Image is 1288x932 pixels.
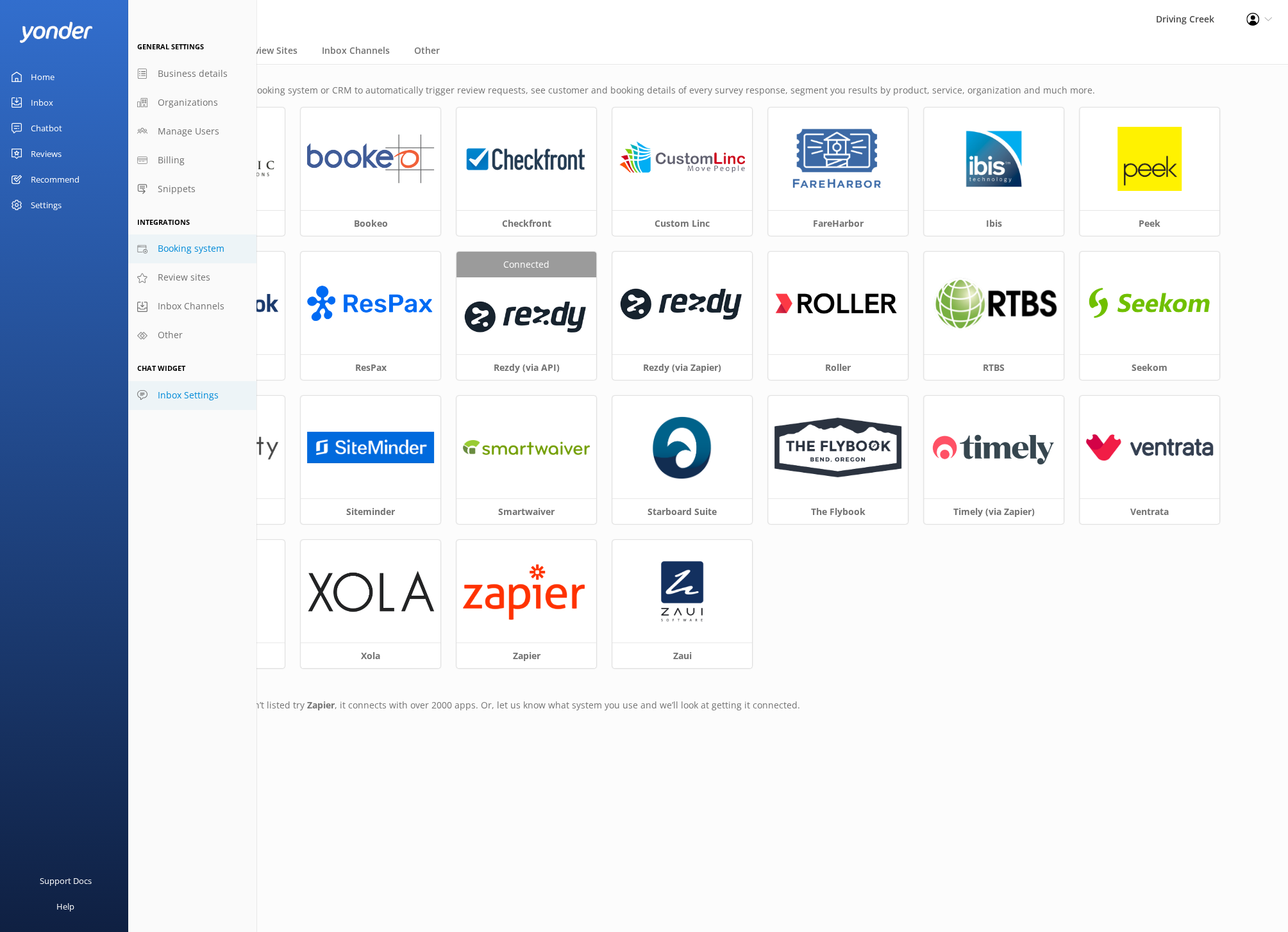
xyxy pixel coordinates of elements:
[137,42,204,51] span: General Settings
[930,423,1057,472] img: 1619648023..png
[137,217,190,227] span: Integrations
[301,354,440,380] h3: ResPax
[31,141,62,167] div: Reviews
[128,321,256,350] a: Other
[147,682,1269,698] h4: Didn't find yours?
[31,167,79,192] div: Recommend
[137,363,185,373] span: Chat Widget
[147,83,1269,97] p: Connect Yonder to your booking system or CRM to automatically trigger review requests, see custom...
[619,276,746,331] img: 1619647509..png
[768,354,908,380] h3: Roller
[612,354,752,380] h3: Rezdy (via Zapier)
[301,210,440,236] h3: Bookeo
[463,135,590,184] img: 1624323426..png
[128,117,256,146] a: Manage Users
[322,44,390,57] span: Inbox Channels
[147,725,1269,742] h4: Wherewolf
[158,124,219,138] span: Manage Users
[147,698,1269,712] p: If your booking system isn’t listed try , it connects with over 2000 apps. Or, let us know what s...
[128,263,256,292] a: Review sites
[456,354,596,380] h3: Rezdy (via API)
[789,127,886,191] img: 1629843345..png
[768,210,908,236] h3: FareHarbor
[158,67,228,81] span: Business details
[128,60,256,88] a: Business details
[456,498,596,524] h3: Smartwaiver
[456,210,596,236] h3: Checkfront
[158,270,210,284] span: Review sites
[40,868,92,894] div: Support Docs
[307,699,335,711] b: Zapier
[31,115,62,141] div: Chatbot
[128,88,256,117] a: Organizations
[463,433,590,462] img: 1650579744..png
[158,153,185,167] span: Billing
[463,562,590,622] img: 1619648013..png
[774,418,901,477] img: flybook_logo.png
[31,90,53,115] div: Inbox
[307,279,434,328] img: ResPax
[653,415,712,479] img: 1756262149..png
[301,642,440,668] h3: Xola
[924,498,1064,524] h3: Timely (via Zapier)
[128,292,256,321] a: Inbox Channels
[31,64,54,90] div: Home
[414,44,440,57] span: Other
[307,135,434,184] img: 1624324865..png
[463,289,590,343] img: 1624324453..png
[301,498,440,524] h3: Siteminder
[1080,498,1219,524] h3: Ventrata
[128,146,256,175] a: Billing
[19,22,93,43] img: yonder-white-logo.png
[128,175,256,204] a: Snippets
[1086,434,1213,461] img: ventrata_logo.png
[31,192,62,218] div: Settings
[612,498,752,524] h3: Starboard Suite
[924,354,1064,380] h3: RTBS
[158,182,196,196] span: Snippets
[244,44,297,57] span: Review Sites
[612,642,752,668] h3: Zaui
[158,388,219,402] span: Inbox Settings
[307,432,434,463] img: 1710292409..png
[768,498,908,524] h3: The Flybook
[456,252,596,277] div: Connected
[619,135,746,184] img: 1624324618..png
[456,642,596,668] h3: Zapier
[924,210,1064,236] h3: Ibis
[158,299,224,313] span: Inbox Channels
[1080,210,1219,236] h3: Peek
[128,381,256,410] a: Inbox Settings
[612,210,752,236] h3: Custom Linc
[962,127,1026,191] img: 1629776749..png
[128,234,256,263] a: Booking system
[307,571,434,612] img: xola_logo.png
[1080,354,1219,380] h3: Seekom
[158,241,224,256] span: Booking system
[1086,279,1213,328] img: 1616638368..png
[158,95,218,110] span: Organizations
[930,276,1057,330] img: 1624324537..png
[158,328,183,342] span: Other
[56,894,74,919] div: Help
[774,276,901,331] img: 1616660206..png
[1117,127,1182,191] img: peek_logo.png
[659,559,705,623] img: 1633406817..png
